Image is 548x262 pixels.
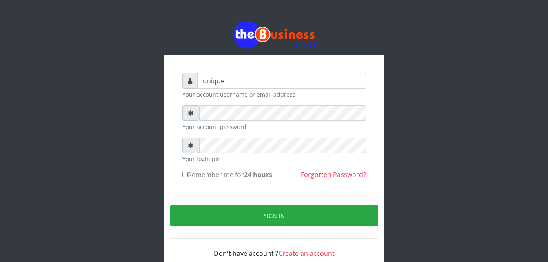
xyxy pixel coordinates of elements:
[182,122,366,131] small: Your account password
[182,172,188,177] input: Remember me for24 hours
[170,205,378,226] button: Sign in
[278,249,335,258] a: Create an account
[182,170,272,180] label: Remember me for
[182,90,366,99] small: Your account username or email address
[301,170,366,179] a: Forgotten Password?
[182,155,366,163] small: Your login pin
[244,170,272,179] b: 24 hours
[197,73,366,89] input: Username or email address
[182,239,366,258] div: Don't have account ?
